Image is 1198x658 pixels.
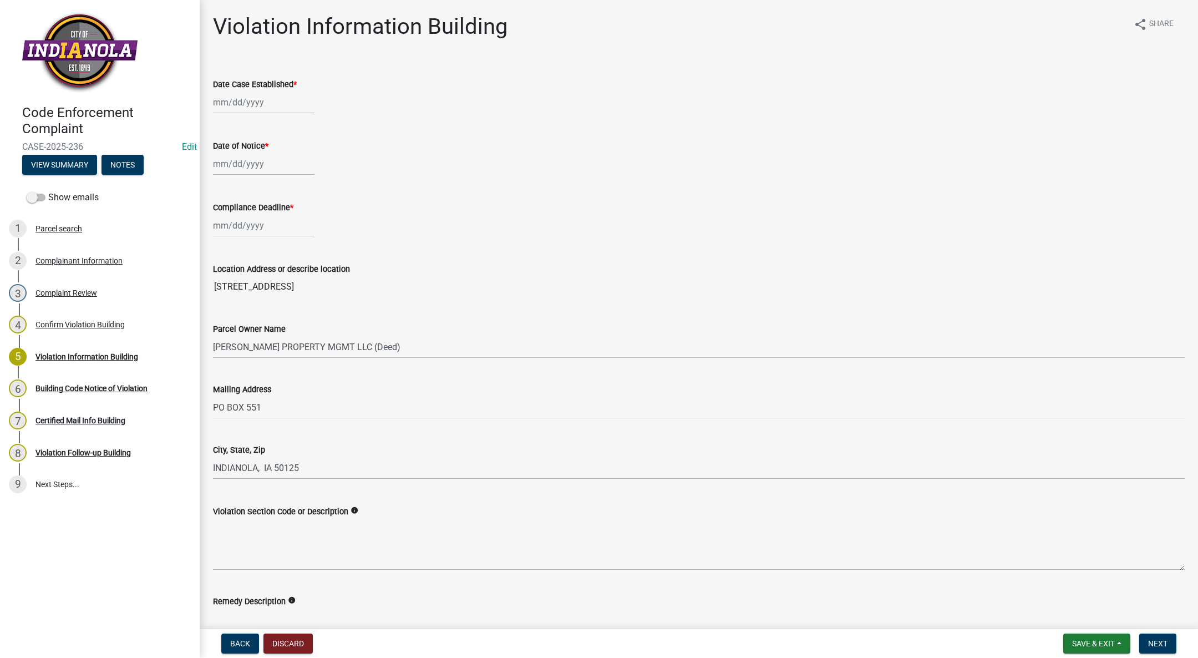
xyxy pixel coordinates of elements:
[1149,18,1174,31] span: Share
[9,379,27,397] div: 6
[1139,634,1176,654] button: Next
[1134,18,1147,31] i: share
[35,289,97,297] div: Complaint Review
[9,220,27,237] div: 1
[35,417,125,424] div: Certified Mail Info Building
[213,143,268,150] label: Date of Notice
[213,326,286,333] label: Parcel Owner Name
[213,81,297,89] label: Date Case Established
[213,153,314,175] input: mm/dd/yyyy
[213,386,271,394] label: Mailing Address
[22,105,191,137] h4: Code Enforcement Complaint
[9,284,27,302] div: 3
[1063,634,1130,654] button: Save & Exit
[35,449,131,457] div: Violation Follow-up Building
[101,155,144,175] button: Notes
[213,266,350,274] label: Location Address or describe location
[213,204,293,212] label: Compliance Deadline
[9,252,27,270] div: 2
[213,214,314,237] input: mm/dd/yyyy
[263,634,313,654] button: Discard
[35,225,82,232] div: Parcel search
[213,91,314,114] input: mm/dd/yyyy
[213,447,265,454] label: City, State, Zip
[22,12,138,93] img: City of Indianola, Iowa
[9,316,27,333] div: 4
[35,257,123,265] div: Complainant Information
[351,507,358,514] i: info
[22,161,97,170] wm-modal-confirm: Summary
[22,155,97,175] button: View Summary
[182,141,197,152] a: Edit
[1148,639,1167,648] span: Next
[213,508,348,516] label: Violation Section Code or Description
[35,384,148,392] div: Building Code Notice of Violation
[9,444,27,462] div: 8
[35,353,138,361] div: Violation Information Building
[101,161,144,170] wm-modal-confirm: Notes
[1072,639,1115,648] span: Save & Exit
[230,639,250,648] span: Back
[182,141,197,152] wm-modal-confirm: Edit Application Number
[288,596,296,604] i: info
[9,348,27,366] div: 5
[9,475,27,493] div: 9
[221,634,259,654] button: Back
[213,13,507,40] h1: Violation Information Building
[22,141,177,152] span: CASE-2025-236
[1125,13,1182,35] button: shareShare
[9,412,27,429] div: 7
[27,191,99,204] label: Show emails
[213,598,286,606] label: Remedy Description
[35,321,125,328] div: Confirm Violation Building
